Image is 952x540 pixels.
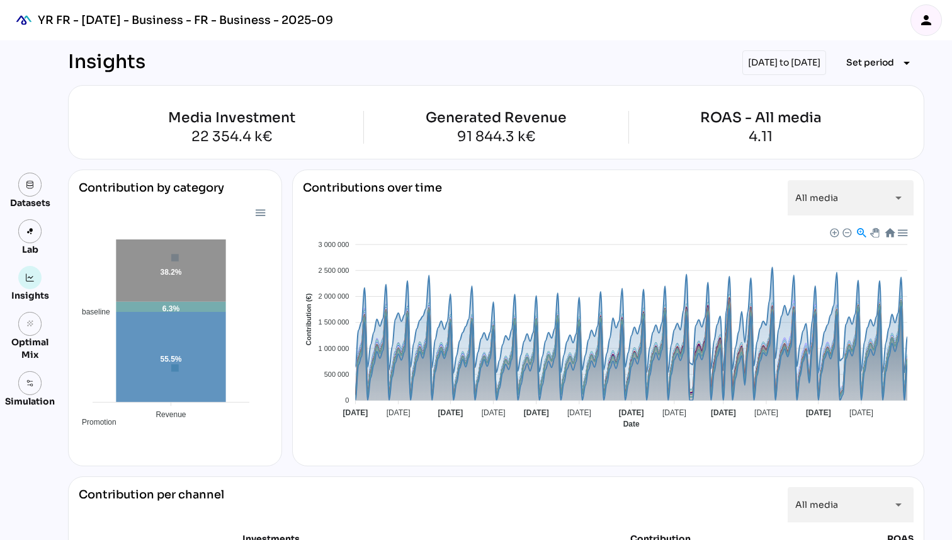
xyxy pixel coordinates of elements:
[99,111,363,125] div: Media Investment
[345,396,349,404] tspan: 0
[5,336,55,361] div: Optimal Mix
[856,227,866,238] div: Selection Zoom
[156,410,186,419] tspan: Revenue
[10,197,50,209] div: Datasets
[795,192,838,204] span: All media
[26,180,35,189] img: data.svg
[426,111,567,125] div: Generated Revenue
[319,345,349,352] tspan: 1 000 000
[700,111,822,125] div: ROAS - All media
[72,418,116,427] span: Promotion
[26,319,35,328] i: grain
[387,408,411,417] tspan: [DATE]
[68,50,145,75] div: Insights
[99,130,363,144] div: 22 354.4 k€
[426,130,567,144] div: 91 844.3 k€
[79,487,224,522] div: Contribution per channel
[305,293,312,345] text: Contribution (€)
[79,180,271,205] div: Contribution by category
[303,180,442,215] div: Contributions over time
[343,408,368,417] tspan: [DATE]
[742,50,826,75] div: [DATE] to [DATE]
[26,273,35,282] img: graph.svg
[662,408,686,417] tspan: [DATE]
[319,267,349,274] tspan: 2 500 000
[11,289,49,302] div: Insights
[754,408,778,417] tspan: [DATE]
[482,408,506,417] tspan: [DATE]
[829,227,838,236] div: Zoom In
[324,371,349,378] tspan: 500 000
[26,227,35,236] img: lab.svg
[319,241,349,248] tspan: 3 000 000
[16,243,44,256] div: Lab
[254,207,265,217] div: Menu
[884,227,895,238] div: Reset Zoom
[72,307,110,316] span: baseline
[623,420,640,428] text: Date
[524,408,549,417] tspan: [DATE]
[10,6,38,34] div: mediaROI
[897,227,907,238] div: Menu
[891,190,906,205] i: arrow_drop_down
[795,499,838,510] span: All media
[619,408,644,417] tspan: [DATE]
[870,228,878,236] div: Panning
[38,13,333,28] div: YR FR - [DATE] - Business - FR - Business - 2025-09
[846,55,894,70] span: Set period
[842,227,851,236] div: Zoom Out
[849,408,873,417] tspan: [DATE]
[891,497,906,512] i: arrow_drop_down
[438,408,463,417] tspan: [DATE]
[836,52,924,74] button: Expand "Set period"
[319,318,349,326] tspan: 1 500 000
[806,408,831,417] tspan: [DATE]
[5,395,55,408] div: Simulation
[700,130,822,144] div: 4.11
[899,55,914,71] i: arrow_drop_down
[919,13,934,28] i: person
[26,379,35,388] img: settings.svg
[319,292,349,300] tspan: 2 000 000
[567,408,591,417] tspan: [DATE]
[711,408,736,417] tspan: [DATE]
